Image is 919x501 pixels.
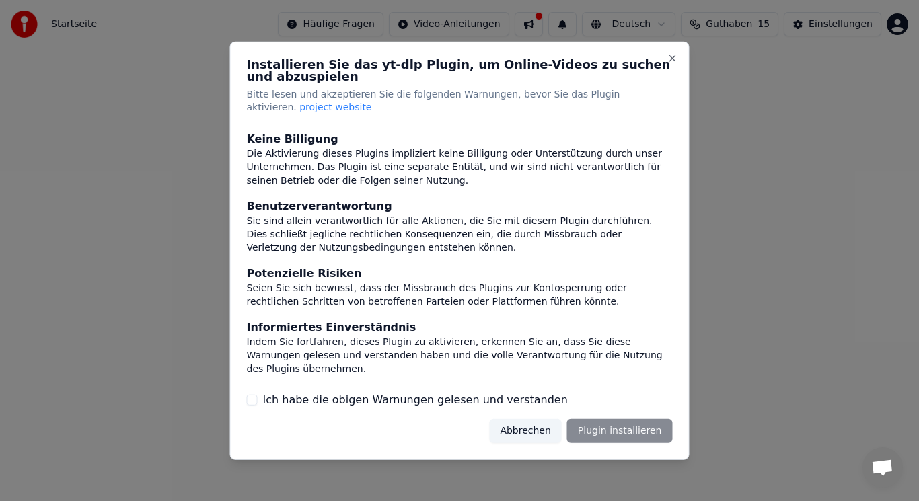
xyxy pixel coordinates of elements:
[247,58,673,82] h2: Installieren Sie das yt-dlp Plugin, um Online-Videos zu suchen und abzuspielen
[247,131,673,147] div: Keine Billigung
[247,198,673,215] div: Benutzerverantwortung
[247,87,673,114] p: Bitte lesen und akzeptieren Sie die folgenden Warnungen, bevor Sie das Plugin aktivieren.
[247,147,673,188] div: Die Aktivierung dieses Plugins impliziert keine Billigung oder Unterstützung durch unser Unterneh...
[247,215,673,255] div: Sie sind allein verantwortlich für alle Aktionen, die Sie mit diesem Plugin durchführen. Dies sch...
[247,266,673,282] div: Potenzielle Risiken
[299,102,371,112] span: project website
[247,282,673,309] div: Seien Sie sich bewusst, dass der Missbrauch des Plugins zur Kontosperrung oder rechtlichen Schrit...
[247,336,673,376] div: Indem Sie fortfahren, dieses Plugin zu aktivieren, erkennen Sie an, dass Sie diese Warnungen gele...
[489,419,561,443] button: Abbrechen
[247,319,673,336] div: Informiertes Einverständnis
[263,392,568,408] label: Ich habe die obigen Warnungen gelesen und verstanden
